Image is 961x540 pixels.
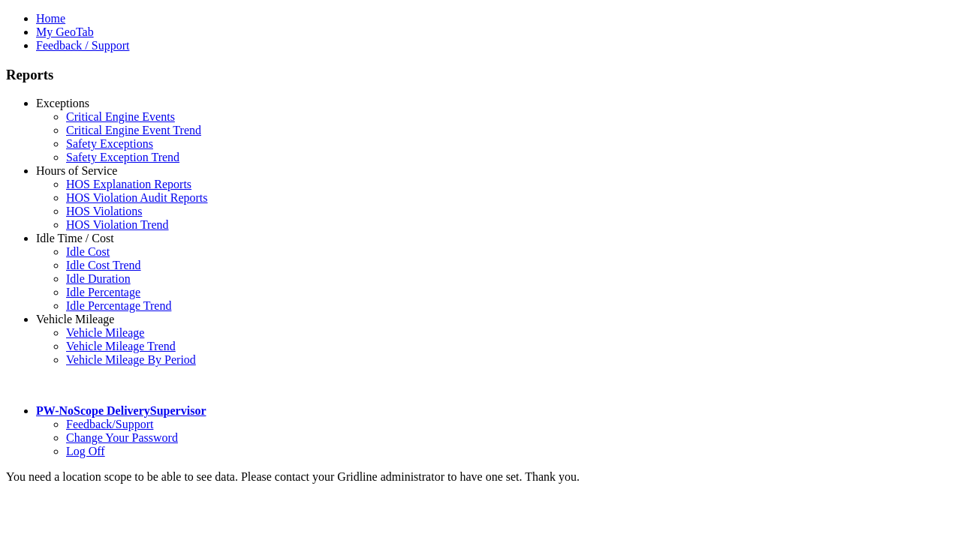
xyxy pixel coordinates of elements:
[66,326,144,339] a: Vehicle Mileage
[66,272,131,285] a: Idle Duration
[66,218,169,231] a: HOS Violation Trend
[36,313,114,325] a: Vehicle Mileage
[36,12,65,25] a: Home
[66,124,201,136] a: Critical Engine Event Trend
[6,470,955,484] div: You need a location scope to be able to see data. Please contact your Gridline administrator to h...
[66,178,191,190] a: HOS Explanation Reports
[66,191,208,204] a: HOS Violation Audit Reports
[66,259,141,271] a: Idle Cost Trend
[66,286,140,298] a: Idle Percentage
[36,39,129,52] a: Feedback / Support
[66,445,105,457] a: Log Off
[66,299,171,312] a: Idle Percentage Trend
[66,431,178,444] a: Change Your Password
[66,418,153,430] a: Feedback/Support
[66,340,176,352] a: Vehicle Mileage Trend
[36,232,114,244] a: Idle Time / Cost
[36,97,89,109] a: Exceptions
[36,404,206,417] a: PW-NoScope DeliverySupervisor
[66,205,142,217] a: HOS Violations
[66,353,196,366] a: Vehicle Mileage By Period
[66,137,153,150] a: Safety Exceptions
[36,164,117,177] a: Hours of Service
[66,110,175,123] a: Critical Engine Events
[6,67,955,83] h3: Reports
[66,245,110,258] a: Idle Cost
[36,25,94,38] a: My GeoTab
[66,151,179,163] a: Safety Exception Trend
